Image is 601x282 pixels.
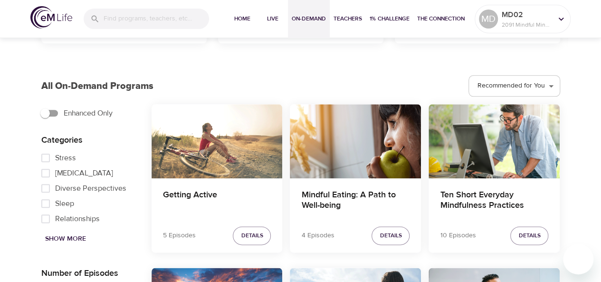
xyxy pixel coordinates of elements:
span: Teachers [334,14,362,24]
span: Sleep [55,198,74,209]
span: Show More [45,233,86,245]
h4: Mindful Eating: A Path to Well-being [301,190,410,213]
span: Live [261,14,284,24]
span: Enhanced Only [64,107,113,119]
span: Details [518,231,540,241]
p: All On-Demand Programs [41,79,153,93]
iframe: Button to launch messaging window [563,244,593,274]
p: Number of Episodes [41,267,136,280]
span: 1% Challenge [370,14,410,24]
span: Stress [55,152,76,164]
input: Find programs, teachers, etc... [104,9,209,29]
span: Diverse Perspectives [55,183,126,194]
p: MD02 [502,9,552,20]
span: [MEDICAL_DATA] [55,167,113,179]
span: Home [231,14,254,24]
p: 5 Episodes [163,231,196,241]
img: logo [30,6,72,29]
h4: Ten Short Everyday Mindfulness Practices [440,190,548,213]
span: Details [380,231,401,241]
button: Details [233,226,271,245]
button: Show More [41,230,90,248]
div: MD [479,10,498,29]
button: Details [510,226,548,245]
button: Details [372,226,410,245]
h4: Getting Active [163,190,271,213]
p: 2091 Mindful Minutes [502,20,552,29]
button: Getting Active [152,104,283,178]
span: Details [241,231,263,241]
p: 10 Episodes [440,231,476,241]
button: Ten Short Everyday Mindfulness Practices [429,104,560,178]
span: The Connection [417,14,465,24]
button: Mindful Eating: A Path to Well-being [290,104,421,178]
p: Categories [41,134,136,146]
span: On-Demand [292,14,326,24]
span: Relationships [55,213,100,224]
p: 4 Episodes [301,231,334,241]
